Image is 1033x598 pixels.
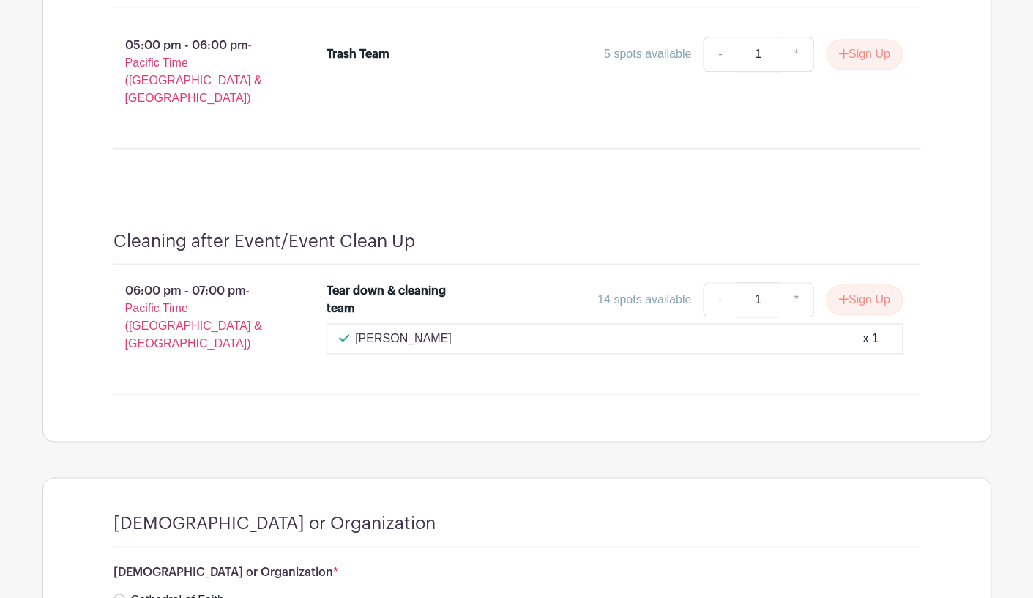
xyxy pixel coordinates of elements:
[826,284,903,315] button: Sign Up
[604,45,691,63] div: 5 spots available
[862,330,878,347] div: x 1
[90,31,304,113] p: 05:00 pm - 06:00 pm
[327,282,453,317] div: Tear down & cleaning team
[703,282,736,317] a: -
[355,330,452,347] p: [PERSON_NAME]
[113,231,415,252] h4: Cleaning after Event/Event Clean Up
[113,513,436,534] h4: [DEMOGRAPHIC_DATA] or Organization
[826,39,903,70] button: Sign Up
[90,276,304,358] p: 06:00 pm - 07:00 pm
[597,291,691,309] div: 14 spots available
[113,565,920,579] h6: [DEMOGRAPHIC_DATA] or Organization
[125,39,262,104] span: - Pacific Time ([GEOGRAPHIC_DATA] & [GEOGRAPHIC_DATA])
[703,37,736,72] a: -
[327,45,389,63] div: Trash Team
